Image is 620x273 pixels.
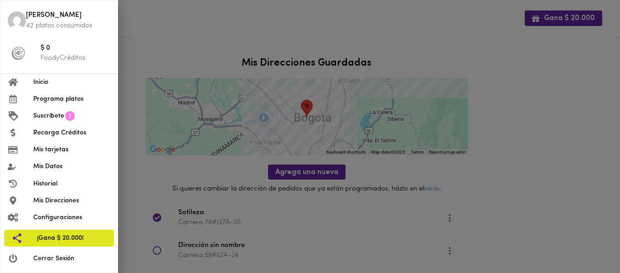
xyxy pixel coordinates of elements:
span: Recarga Créditos [33,128,110,138]
span: [PERSON_NAME] [26,10,110,21]
span: Mis Datos [33,162,110,171]
span: Suscríbete [33,111,64,121]
iframe: Messagebird Livechat Widget [567,220,611,264]
p: 42 platos consumidos [26,21,110,31]
span: Historial [33,179,110,189]
span: Mis tarjetas [33,145,110,155]
span: Configuraciones [33,213,110,222]
p: FoodyCréditos [41,53,110,63]
span: $ 0 [41,43,110,54]
img: foody-creditos-black.png [11,46,25,60]
span: Programa platos [33,94,110,104]
span: Cerrar Sesión [33,254,110,263]
span: Mis Direcciones [33,196,110,206]
span: ¡Gana $ 20.000! [37,233,107,243]
span: Inicio [33,77,110,87]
